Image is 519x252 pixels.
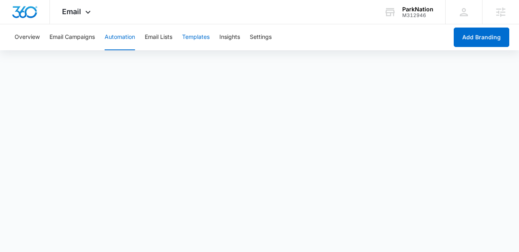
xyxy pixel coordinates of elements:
button: Templates [182,24,210,50]
button: Email Campaigns [49,24,95,50]
button: Email Lists [145,24,172,50]
button: Insights [219,24,240,50]
div: account id [402,13,433,18]
button: Automation [105,24,135,50]
div: account name [402,6,433,13]
button: Settings [250,24,272,50]
button: Add Branding [454,28,509,47]
button: Overview [15,24,40,50]
span: Email [62,7,81,16]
